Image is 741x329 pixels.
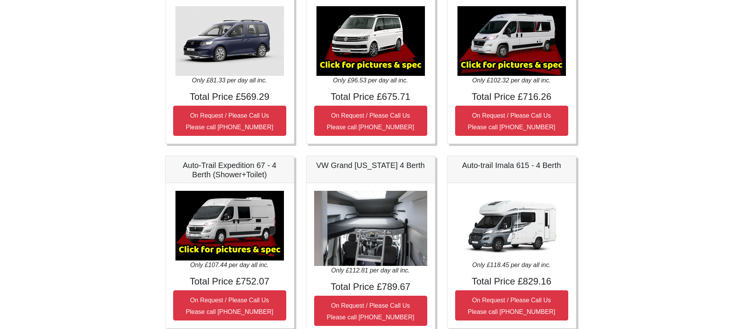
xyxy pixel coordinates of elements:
[186,297,273,315] small: On Request / Please Call Us Please call [PHONE_NUMBER]
[327,302,414,320] small: On Request / Please Call Us Please call [PHONE_NUMBER]
[327,112,414,130] small: On Request / Please Call Us Please call [PHONE_NUMBER]
[455,106,568,136] button: On Request / Please Call UsPlease call [PHONE_NUMBER]
[455,161,568,170] h5: Auto-trail Imala 615 - 4 Berth
[173,106,286,136] button: On Request / Please Call UsPlease call [PHONE_NUMBER]
[331,267,410,274] i: Only £112.81 per day all inc.
[314,161,427,170] h5: VW Grand [US_STATE] 4 Berth
[314,91,427,103] h4: Total Price £675.71
[457,6,566,76] img: Auto-Trail Expedition 66 - 2 Berth (Shower+Toilet)
[314,296,427,326] button: On Request / Please Call UsPlease call [PHONE_NUMBER]
[468,112,555,130] small: On Request / Please Call Us Please call [PHONE_NUMBER]
[192,77,267,84] i: Only £81.33 per day all inc.
[186,112,273,130] small: On Request / Please Call Us Please call [PHONE_NUMBER]
[455,91,568,103] h4: Total Price £716.26
[175,191,284,260] img: Auto-Trail Expedition 67 - 4 Berth (Shower+Toilet)
[472,262,551,268] i: Only £118.45 per day all inc.
[173,91,286,103] h4: Total Price £569.29
[190,262,269,268] i: Only £107.44 per day all inc.
[173,161,286,179] h5: Auto-Trail Expedition 67 - 4 Berth (Shower+Toilet)
[175,6,284,76] img: VW Caddy California Maxi
[314,191,427,266] img: VW Grand California 4 Berth
[173,290,286,320] button: On Request / Please Call UsPlease call [PHONE_NUMBER]
[457,191,566,260] img: Auto-trail Imala 615 - 4 Berth
[455,276,568,287] h4: Total Price £829.16
[173,276,286,287] h4: Total Price £752.07
[316,6,425,76] img: VW California Ocean T6.1 (Auto, Awning)
[314,281,427,293] h4: Total Price £789.67
[333,77,408,84] i: Only £96.53 per day all inc.
[472,77,551,84] i: Only £102.32 per day all inc.
[455,290,568,320] button: On Request / Please Call UsPlease call [PHONE_NUMBER]
[314,106,427,136] button: On Request / Please Call UsPlease call [PHONE_NUMBER]
[468,297,555,315] small: On Request / Please Call Us Please call [PHONE_NUMBER]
